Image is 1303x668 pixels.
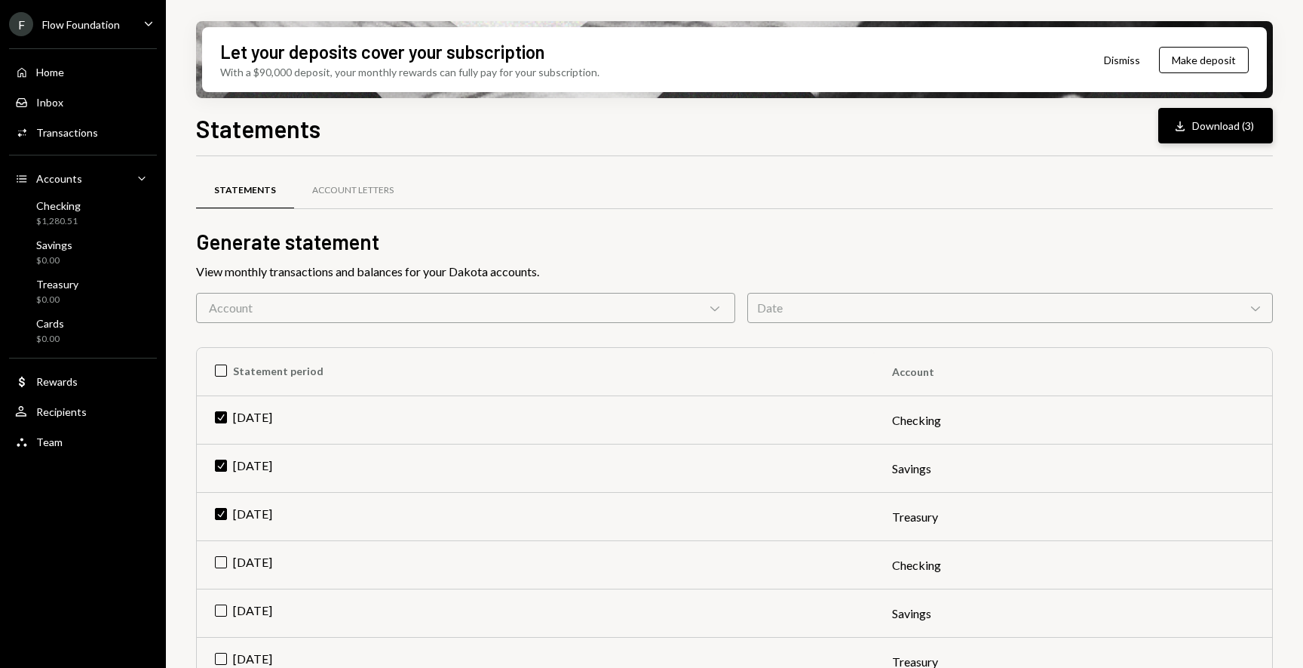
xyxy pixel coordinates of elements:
a: Rewards [9,368,157,395]
div: Date [747,293,1273,323]
a: Checking$1,280.51 [9,195,157,231]
td: Checking [874,541,1272,590]
a: Inbox [9,88,157,115]
div: $0.00 [36,333,64,346]
a: Treasury$0.00 [9,273,157,309]
div: $0.00 [36,294,78,306]
div: Recipients [36,405,87,418]
div: Home [36,66,64,78]
button: Download (3) [1158,108,1273,143]
div: Cards [36,317,64,330]
a: Cards$0.00 [9,312,157,349]
div: View monthly transactions and balances for your Dakota accounts. [196,263,1273,281]
a: Recipients [9,398,157,425]
a: Team [9,428,157,455]
div: Rewards [36,375,78,388]
h2: Generate statement [196,227,1273,257]
div: With a $90,000 deposit, your monthly rewards can fully pay for your subscription. [220,64,599,80]
a: Statements [196,171,294,210]
div: $1,280.51 [36,215,81,228]
a: Accounts [9,165,157,192]
td: Treasury [874,493,1272,541]
th: Account [874,348,1272,396]
button: Make deposit [1159,47,1249,73]
div: $0.00 [36,254,72,267]
div: F [9,12,33,36]
button: Dismiss [1085,42,1159,78]
div: Statements [214,184,276,197]
h1: Statements [196,113,320,143]
a: Savings$0.00 [9,234,157,270]
div: Savings [36,239,72,251]
div: Treasury [36,278,78,291]
td: Savings [874,590,1272,638]
div: Transactions [36,126,98,139]
div: Checking [36,199,81,212]
a: Transactions [9,119,157,146]
div: Account [196,293,735,323]
td: Savings [874,445,1272,493]
div: Let your deposits cover your subscription [220,39,544,64]
div: Team [36,436,63,448]
div: Flow Foundation [42,18,120,31]
td: Checking [874,396,1272,445]
div: Account Letters [312,184,394,197]
a: Account Letters [294,171,412,210]
div: Inbox [36,96,63,109]
div: Accounts [36,172,82,185]
a: Home [9,58,157,85]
